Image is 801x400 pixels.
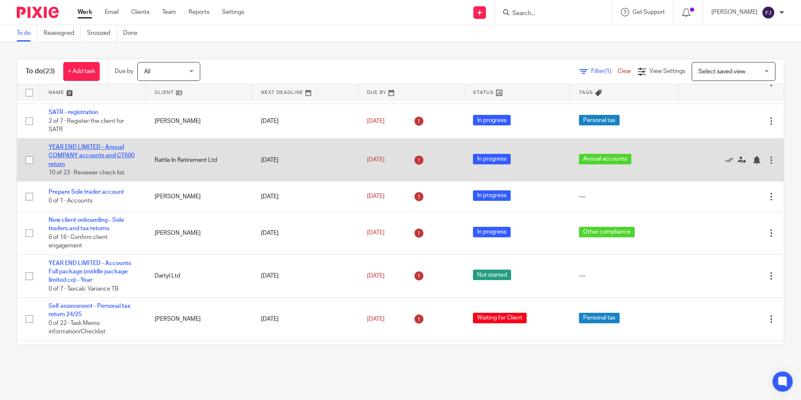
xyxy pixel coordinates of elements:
span: Not started [473,270,511,280]
span: 0 of 7 · Taxcalc Variance TB [49,286,119,292]
a: Reassigned [44,25,81,42]
span: 0 of 22 · Task Memo information/Checklist [49,320,106,335]
td: [PERSON_NAME] [146,211,252,255]
a: Prepare Sole trader account [49,189,124,195]
span: (23) [43,68,55,75]
a: To do [17,25,37,42]
a: YEAR END LIMITED - Accounts Full package (middle package limited co) - Year [49,260,131,283]
span: Waiting for Client [473,313,527,323]
input: Search [512,10,587,18]
td: [DATE] [253,255,359,298]
span: In progress [473,154,511,164]
span: 0 of 1 · Accounts [49,198,93,204]
a: Settings [222,8,244,16]
a: Team [162,8,176,16]
span: Select saved view [698,69,745,75]
span: [DATE] [367,118,385,124]
a: Clients [131,8,150,16]
h1: To do [26,67,55,76]
span: Annual accounts [579,154,631,164]
span: 10 of 23 · Reviewer check list [49,170,124,176]
a: Clear [618,68,631,74]
td: [DATE] [253,104,359,138]
span: View Settings [649,68,685,74]
a: New client onboarding - Sole traders and tax returns [49,217,124,231]
td: [DATE] [253,340,359,384]
a: Done [123,25,144,42]
td: [DATE] [253,182,359,211]
span: Personal tax [579,115,620,125]
span: [DATE] [367,230,385,236]
td: [DATE] [253,298,359,341]
a: Reports [189,8,209,16]
span: [DATE] [367,157,385,163]
span: Filter [591,68,618,74]
a: + Add task [63,62,100,81]
img: Pixie [17,7,59,18]
a: Mark as done [725,156,738,164]
span: [DATE] [367,316,385,322]
span: In progress [473,227,511,237]
a: Snoozed [87,25,117,42]
a: YEAR END LIMITED - Annual COMPANY accounts and CT600 return [49,144,134,167]
td: Rattle In Retirement Ltd [146,138,252,182]
a: Work [78,8,92,16]
span: In progress [473,115,511,125]
td: [PERSON_NAME] [PERSON_NAME] [146,340,252,384]
span: All [144,69,150,75]
td: [DATE] [253,138,359,182]
td: [DATE] [253,211,359,255]
a: Self assessment - Personal tax return 24/25 [49,303,130,317]
span: [DATE] [367,273,385,279]
span: Tags [579,90,593,95]
span: In progress [473,190,511,201]
span: 6 of 16 · Confirm client engagement [49,234,108,249]
div: --- [579,272,669,280]
span: Get Support [633,9,665,15]
p: Due by [115,67,133,75]
p: [PERSON_NAME] [711,8,757,16]
span: Other compliance [579,227,635,237]
img: svg%3E [762,6,775,19]
a: Email [105,8,119,16]
span: Personal tax [579,313,620,323]
td: Dartyl Ltd [146,255,252,298]
a: SATR - registration [49,109,98,115]
span: 2 of 7 · Register the client for SATR [49,118,124,133]
td: [PERSON_NAME] [146,298,252,341]
td: [PERSON_NAME] [146,182,252,211]
span: [DATE] [367,193,385,199]
span: (1) [605,68,611,74]
td: [PERSON_NAME] [146,104,252,138]
div: --- [579,192,669,201]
